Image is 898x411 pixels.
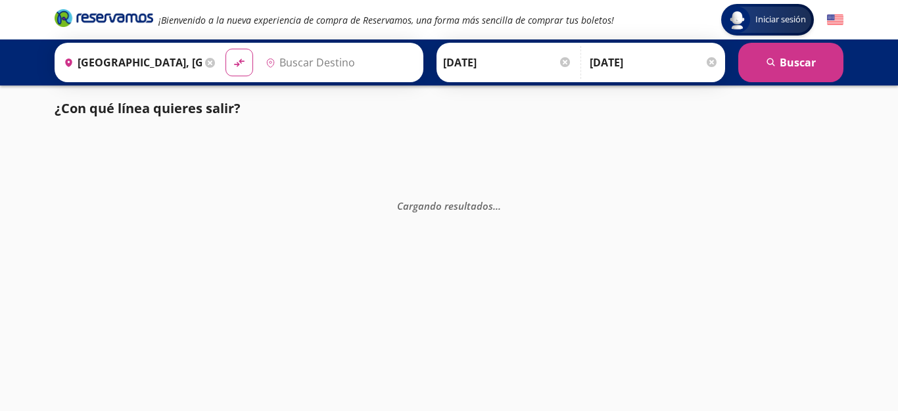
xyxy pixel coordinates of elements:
[158,14,614,26] em: ¡Bienvenido a la nueva experiencia de compra de Reservamos, una forma más sencilla de comprar tus...
[738,43,843,82] button: Buscar
[590,46,719,79] input: Opcional
[496,199,498,212] span: .
[750,13,811,26] span: Iniciar sesión
[443,46,572,79] input: Elegir Fecha
[59,46,202,79] input: Buscar Origen
[55,8,153,28] i: Brand Logo
[493,199,496,212] span: .
[397,199,501,212] em: Cargando resultados
[55,99,241,118] p: ¿Con qué línea quieres salir?
[498,199,501,212] span: .
[260,46,417,79] input: Buscar Destino
[827,12,843,28] button: English
[55,8,153,32] a: Brand Logo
